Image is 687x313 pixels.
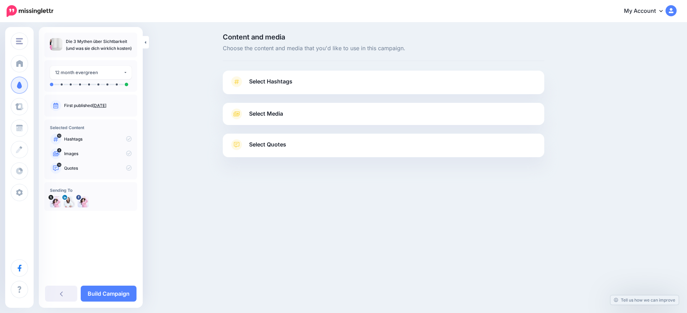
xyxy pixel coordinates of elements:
[50,188,132,193] h4: Sending To
[249,77,292,86] span: Select Hashtags
[230,139,537,157] a: Select Quotes
[223,44,544,53] span: Choose the content and media that you'd like to use in this campaign.
[64,102,132,109] p: First published
[64,136,132,142] p: Hashtags
[249,109,283,118] span: Select Media
[223,34,544,41] span: Content and media
[50,125,132,130] h4: Selected Content
[64,165,132,171] p: Quotes
[230,76,537,94] a: Select Hashtags
[7,5,53,17] img: Missinglettr
[66,38,132,52] p: Die 3 Mythen über Sichtbarkeit (und was sie dich wirklich kosten)
[93,103,106,108] a: [DATE]
[230,108,537,119] a: Select Media
[64,151,132,157] p: Images
[617,3,677,20] a: My Account
[57,134,61,138] span: 10
[57,148,61,152] span: 6
[50,38,62,51] img: 5ddf52b2ef2307e6cd34e61b811d7e10_thumb.jpg
[57,163,62,167] span: 14
[64,196,75,207] img: 1756709712547-77276.png
[610,295,679,305] a: Tell us how we can improve
[50,196,61,207] img: jLEet-7c-77332.jpg
[55,69,123,77] div: 12 month evergreen
[50,66,132,79] button: 12 month evergreen
[78,196,89,207] img: 242188144_1617179545154087_6197013731495091527_n-bsa134035.jpg
[16,38,23,44] img: menu.png
[249,140,286,149] span: Select Quotes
